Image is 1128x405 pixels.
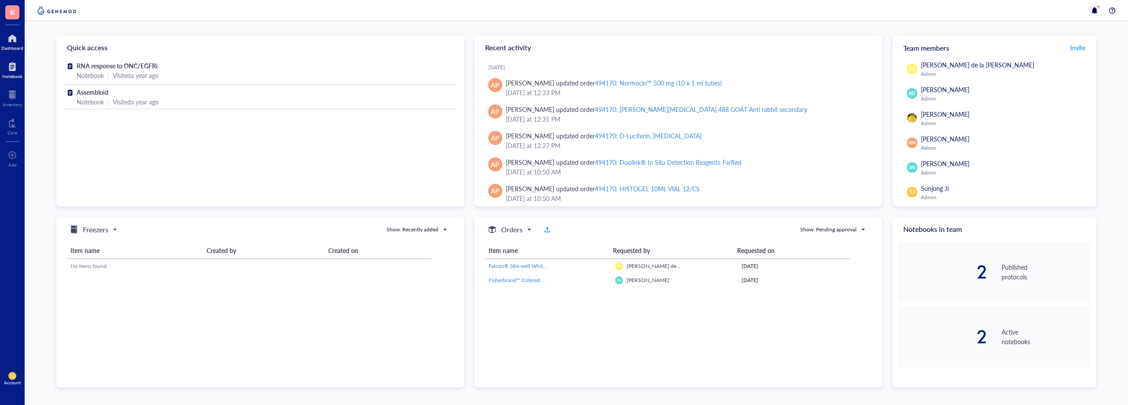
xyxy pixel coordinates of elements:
[489,262,730,270] span: Falcon® 384-well White Flat Bottom TC-treated Microtest Microplate, with Lid, Sterile, 5/Pack, 50...
[2,74,22,79] div: Notebook
[595,78,722,87] div: 494170: Normocin™ 500 mg (10 x 1 ml tubes)
[742,262,846,270] div: [DATE]
[83,224,108,235] h5: Freezers
[506,131,702,141] div: [PERSON_NAME] updated order
[501,224,523,235] h5: Orders
[627,262,726,270] span: [PERSON_NAME] de la [PERSON_NAME]
[921,95,1087,102] div: Admin
[506,184,700,193] div: [PERSON_NAME] updated order
[108,97,109,107] div: |
[909,140,916,146] span: DM
[1002,262,1091,282] div: Published protocols
[482,74,875,101] a: AP[PERSON_NAME] updated order494170: Normocin™ 500 mg (10 x 1 ml tubes)[DATE] at 12:33 PM
[4,380,21,385] div: Account
[489,276,601,284] span: Fisherbrand™ Colored ABS 50 Place Slide Boxes
[909,164,916,171] span: JW
[2,59,22,79] a: Notebook
[113,97,159,107] div: Visited a year ago
[921,134,969,143] span: [PERSON_NAME]
[488,64,875,71] div: [DATE]
[907,113,917,123] img: da48f3c6-a43e-4a2d-aade-5eac0d93827f.jpeg
[921,184,949,193] span: Sunjong Ji
[7,116,17,135] a: Core
[67,242,203,259] th: Item name
[742,276,846,284] div: [DATE]
[506,114,868,124] div: [DATE] at 12:31 PM
[491,133,499,143] span: AP
[8,162,17,167] div: Add
[921,159,969,168] span: [PERSON_NAME]
[7,130,17,135] div: Core
[595,158,742,167] div: 494170: Duolink® In Situ Detection Reagents FarRed
[921,120,1087,127] div: Admin
[56,35,464,60] div: Quick access
[921,110,969,119] span: [PERSON_NAME]
[491,80,499,90] span: AP
[893,217,1096,242] div: Notebooks in team
[595,131,701,140] div: 494170: D-Luciferin, [MEDICAL_DATA]
[800,226,857,234] div: Show: Pending approval
[1070,41,1086,55] button: Invite
[482,154,875,180] a: AP[PERSON_NAME] updated order494170: Duolink® In Situ Detection Reagents FarRed[DATE] at 10:50 AM
[506,104,807,114] div: [PERSON_NAME] updated order
[506,78,722,88] div: [PERSON_NAME] updated order
[506,88,868,97] div: [DATE] at 12:33 PM
[386,226,438,234] div: Show: Recently added
[921,60,1034,69] span: [PERSON_NAME] de la [PERSON_NAME]
[921,169,1087,176] div: Admin
[475,35,882,60] div: Recent activity
[921,85,969,94] span: [PERSON_NAME]
[595,184,700,193] div: 494170: HISTOGEL 10ML VIAL 12/CS
[77,88,108,97] span: Assembloid
[909,90,916,97] span: RD
[482,127,875,154] a: AP[PERSON_NAME] updated order494170: D-Luciferin, [MEDICAL_DATA][DATE] at 12:27 PM
[921,71,1087,78] div: Admin
[3,88,22,107] a: Inventory
[491,107,499,116] span: AP
[325,242,431,259] th: Created on
[489,276,608,284] a: Fisherbrand™ Colored ABS 50 Place Slide Boxes
[10,7,15,18] span: K
[3,102,22,107] div: Inventory
[108,71,109,80] div: |
[506,167,868,177] div: [DATE] at 10:50 AM
[627,276,669,284] span: [PERSON_NAME]
[491,186,499,196] span: AP
[1,31,23,51] a: Dashboard
[485,242,609,259] th: Item name
[70,262,428,270] div: No items found
[11,373,15,379] span: SJ
[898,263,987,281] div: 2
[1002,327,1091,346] div: Active notebooks
[35,5,78,16] img: genemod-logo
[77,97,104,107] div: Notebook
[921,145,1087,152] div: Admin
[77,71,104,80] div: Notebook
[203,242,325,259] th: Created by
[734,242,843,259] th: Requested on
[909,188,915,196] span: SJ
[1,45,23,51] div: Dashboard
[482,101,875,127] a: AP[PERSON_NAME] updated order494170: [PERSON_NAME][MEDICAL_DATA] 488 GOAT Anti rabbit secondary[D...
[909,65,916,72] span: DD
[617,278,622,282] span: KV
[898,328,987,346] div: 2
[113,71,159,80] div: Visited a year ago
[491,160,499,169] span: AP
[482,180,875,207] a: AP[PERSON_NAME] updated order494170: HISTOGEL 10ML VIAL 12/CS[DATE] at 10:50 AM
[609,242,734,259] th: Requested by
[921,194,1087,201] div: Admin
[1070,43,1085,52] span: Invite
[489,262,608,270] a: Falcon® 384-well White Flat Bottom TC-treated Microtest Microplate, with Lid, Sterile, 5/Pack, 50...
[506,141,868,150] div: [DATE] at 12:27 PM
[595,105,807,114] div: 494170: [PERSON_NAME][MEDICAL_DATA] 488 GOAT Anti rabbit secondary
[506,157,742,167] div: [PERSON_NAME] updated order
[617,264,622,268] span: DD
[893,35,1096,60] div: Team members
[77,61,158,70] span: RNA response to ONC/EGFRi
